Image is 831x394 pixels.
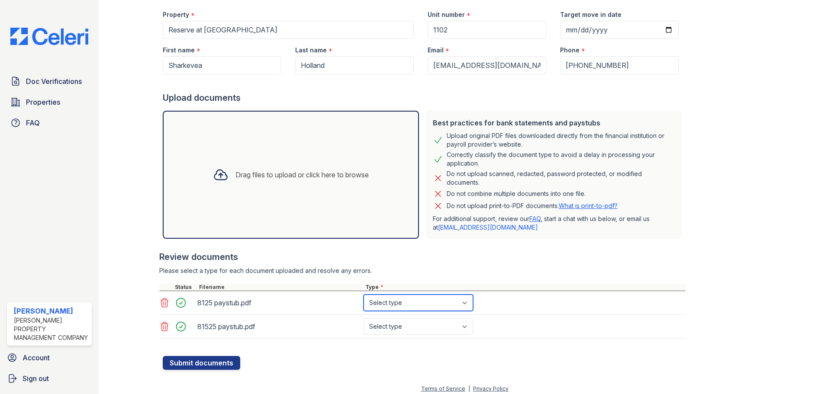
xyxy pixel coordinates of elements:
[559,202,618,209] a: What is print-to-pdf?
[23,352,50,363] span: Account
[163,10,189,19] label: Property
[173,284,197,291] div: Status
[447,189,586,199] div: Do not combine multiple documents into one file.
[447,170,675,187] div: Do not upload scanned, redacted, password protected, or modified documents.
[159,266,686,275] div: Please select a type for each document uploaded and resolve any errors.
[197,320,360,333] div: 81525 paystub.pdf
[438,224,538,231] a: [EMAIL_ADDRESS][DOMAIN_NAME]
[447,151,675,168] div: Correctly classify the document type to avoid a delay in processing your application.
[364,284,686,291] div: Type
[235,170,369,180] div: Drag files to upload or click here to browse
[473,385,509,392] a: Privacy Policy
[447,131,675,149] div: Upload original PDF files downloaded directly from the financial institution or payroll provider’...
[163,92,686,104] div: Upload documents
[428,46,444,54] label: Email
[197,296,360,310] div: 8125 paystub.pdf
[163,46,195,54] label: First name
[447,202,618,210] p: Do not upload print-to-PDF documents.
[26,97,60,107] span: Properties
[421,385,465,392] a: Terms of Service
[26,76,82,86] span: Doc Verifications
[560,46,580,54] label: Phone
[295,46,327,54] label: Last name
[26,118,40,128] span: FAQ
[7,73,92,90] a: Doc Verifications
[560,10,622,19] label: Target move in date
[7,93,92,111] a: Properties
[433,118,675,128] div: Best practices for bank statements and paystubs
[529,215,541,222] a: FAQ
[7,114,92,131] a: FAQ
[163,356,240,370] button: Submit documents
[433,215,675,232] p: For additional support, review our , start a chat with us below, or email us at
[197,284,364,291] div: Filename
[159,251,686,263] div: Review documents
[3,370,95,387] a: Sign out
[14,316,88,342] div: [PERSON_NAME] Property Management Company
[428,10,465,19] label: Unit number
[14,306,88,316] div: [PERSON_NAME]
[3,349,95,366] a: Account
[3,28,95,45] img: CE_Logo_Blue-a8612792a0a2168367f1c8372b55b34899dd931a85d93a1a3d3e32e68fde9ad4.png
[468,385,470,392] div: |
[23,373,49,384] span: Sign out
